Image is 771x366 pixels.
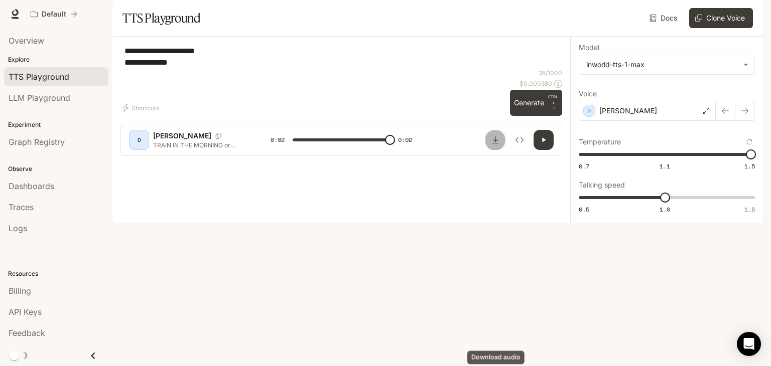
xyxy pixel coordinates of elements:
[737,332,761,356] div: Open Intercom Messenger
[271,135,285,145] span: 0:02
[744,136,755,147] button: Reset to default
[579,138,621,145] p: Temperature
[744,162,755,170] span: 1.5
[539,69,562,77] p: 38 / 1000
[660,205,670,214] span: 1.0
[153,141,246,149] p: TRAIN IN THE MORNING or TRAIN AT [GEOGRAPHIC_DATA]
[42,10,66,19] p: Default
[520,79,552,88] p: $ 0.000380
[510,90,562,116] button: GenerateCTRL +⏎
[120,100,163,116] button: Shortcuts
[586,60,738,70] div: inworld-tts-1-max
[579,90,597,97] p: Voice
[648,8,681,28] a: Docs
[660,162,670,170] span: 1.1
[485,130,505,150] button: Download audio
[579,205,589,214] span: 0.5
[26,4,82,24] button: All workspaces
[131,132,147,148] div: D
[211,133,225,139] button: Copy Voice ID
[467,351,525,364] div: Download audio
[548,94,558,106] p: CTRL +
[579,55,754,74] div: inworld-tts-1-max
[548,94,558,112] p: ⏎
[122,8,200,28] h1: TTS Playground
[689,8,753,28] button: Clone Voice
[509,130,530,150] button: Inspect
[153,131,211,141] p: [PERSON_NAME]
[398,135,412,145] span: 0:02
[579,181,625,189] p: Talking speed
[579,162,589,170] span: 0.7
[744,205,755,214] span: 1.5
[579,44,599,51] p: Model
[599,106,657,116] p: [PERSON_NAME]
